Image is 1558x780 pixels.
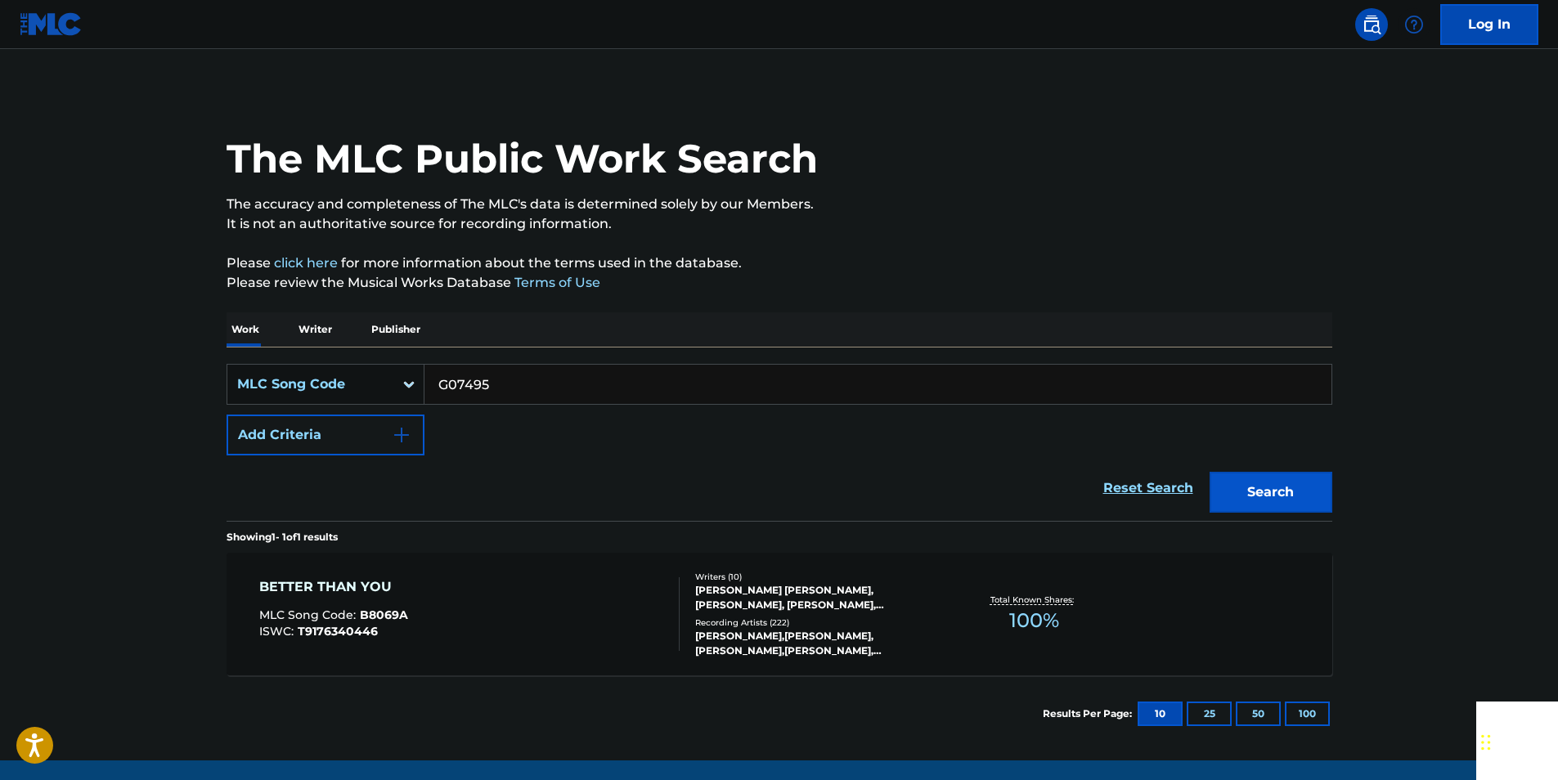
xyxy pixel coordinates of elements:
[20,12,83,36] img: MLC Logo
[1210,472,1332,513] button: Search
[695,629,942,658] div: [PERSON_NAME],[PERSON_NAME], [PERSON_NAME],[PERSON_NAME], [PERSON_NAME], [PERSON_NAME], [PERSON_N...
[227,195,1332,214] p: The accuracy and completeness of The MLC's data is determined solely by our Members.
[1398,8,1430,41] div: Help
[1236,702,1281,726] button: 50
[360,607,408,622] span: B8069A
[259,624,298,639] span: ISWC :
[259,577,408,597] div: BETTER THAN YOU
[1095,470,1201,506] a: Reset Search
[1440,4,1538,45] a: Log In
[511,275,600,290] a: Terms of Use
[227,253,1332,273] p: Please for more information about the terms used in the database.
[294,312,337,347] p: Writer
[227,530,338,545] p: Showing 1 - 1 of 1 results
[1187,702,1232,726] button: 25
[990,594,1078,606] p: Total Known Shares:
[227,273,1332,293] p: Please review the Musical Works Database
[1043,706,1136,721] p: Results Per Page:
[1355,8,1388,41] a: Public Search
[227,312,264,347] p: Work
[227,553,1332,675] a: BETTER THAN YOUMLC Song Code:B8069AISWC:T9176340446Writers (10)[PERSON_NAME] [PERSON_NAME], [PERS...
[695,616,942,629] div: Recording Artists ( 222 )
[274,255,338,271] a: click here
[259,607,360,622] span: MLC Song Code :
[298,624,378,639] span: T9176340446
[237,374,384,394] div: MLC Song Code
[227,134,818,183] h1: The MLC Public Work Search
[227,364,1332,521] form: Search Form
[1481,718,1491,767] div: Drag
[227,214,1332,234] p: It is not an authoritative source for recording information.
[695,571,942,583] div: Writers ( 10 )
[1285,702,1330,726] button: 100
[695,583,942,612] div: [PERSON_NAME] [PERSON_NAME], [PERSON_NAME], [PERSON_NAME], [PERSON_NAME], [PERSON_NAME], [PERSON_...
[1404,15,1424,34] img: help
[227,415,424,455] button: Add Criteria
[1362,15,1381,34] img: search
[1138,702,1183,726] button: 10
[1009,606,1059,635] span: 100 %
[392,425,411,445] img: 9d2ae6d4665cec9f34b9.svg
[1476,702,1558,780] iframe: Chat Widget
[366,312,425,347] p: Publisher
